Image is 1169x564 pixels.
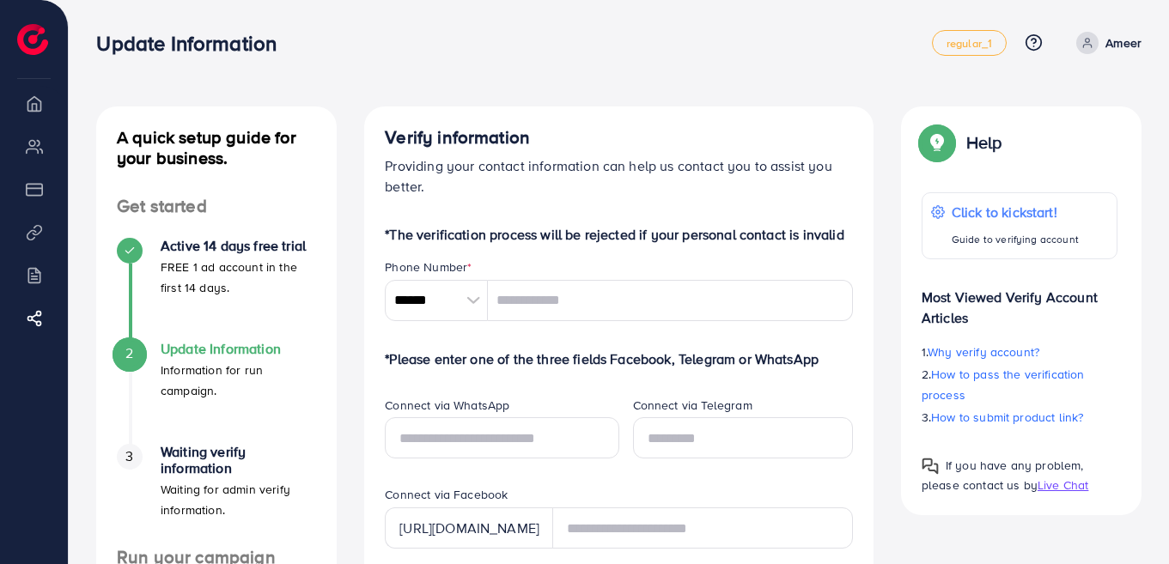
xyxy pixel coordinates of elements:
p: 2. [922,364,1117,405]
li: Update Information [96,341,337,444]
p: FREE 1 ad account in the first 14 days. [161,257,316,298]
h3: Update Information [96,31,290,56]
span: regular_1 [947,38,992,49]
img: Popup guide [922,458,939,475]
div: [URL][DOMAIN_NAME] [385,507,553,549]
p: Waiting for admin verify information. [161,479,316,520]
p: *The verification process will be rejected if your personal contact is invalid [385,224,853,245]
h4: Waiting verify information [161,444,316,476]
label: Phone Number [385,258,472,276]
p: 3. [922,407,1117,428]
li: Active 14 days free trial [96,238,337,341]
a: regular_1 [932,30,1007,56]
span: If you have any problem, please contact us by [922,457,1084,494]
p: 1. [922,342,1117,362]
span: Live Chat [1038,476,1088,494]
p: Ameer [1105,33,1142,53]
h4: Active 14 days free trial [161,238,316,254]
img: logo [17,24,48,55]
span: Why verify account? [928,343,1039,361]
label: Connect via Facebook [385,486,508,503]
span: 3 [125,446,133,466]
img: Popup guide [922,127,953,158]
p: Most Viewed Verify Account Articles [922,273,1117,328]
p: *Please enter one of the three fields Facebook, Telegram or WhatsApp [385,349,853,369]
p: Information for run campaign. [161,360,316,401]
label: Connect via Telegram [633,397,752,414]
h4: Update Information [161,341,316,357]
h4: Get started [96,196,337,217]
a: Ameer [1069,32,1142,54]
span: How to submit product link? [931,409,1083,426]
p: Click to kickstart! [952,202,1079,222]
span: How to pass the verification process [922,366,1085,403]
h4: A quick setup guide for your business. [96,127,337,168]
li: Waiting verify information [96,444,337,547]
p: Help [966,132,1002,153]
p: Providing your contact information can help us contact you to assist you better. [385,155,853,197]
span: 2 [125,343,133,363]
p: Guide to verifying account [952,229,1079,250]
h4: Verify information [385,127,853,149]
label: Connect via WhatsApp [385,397,509,414]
